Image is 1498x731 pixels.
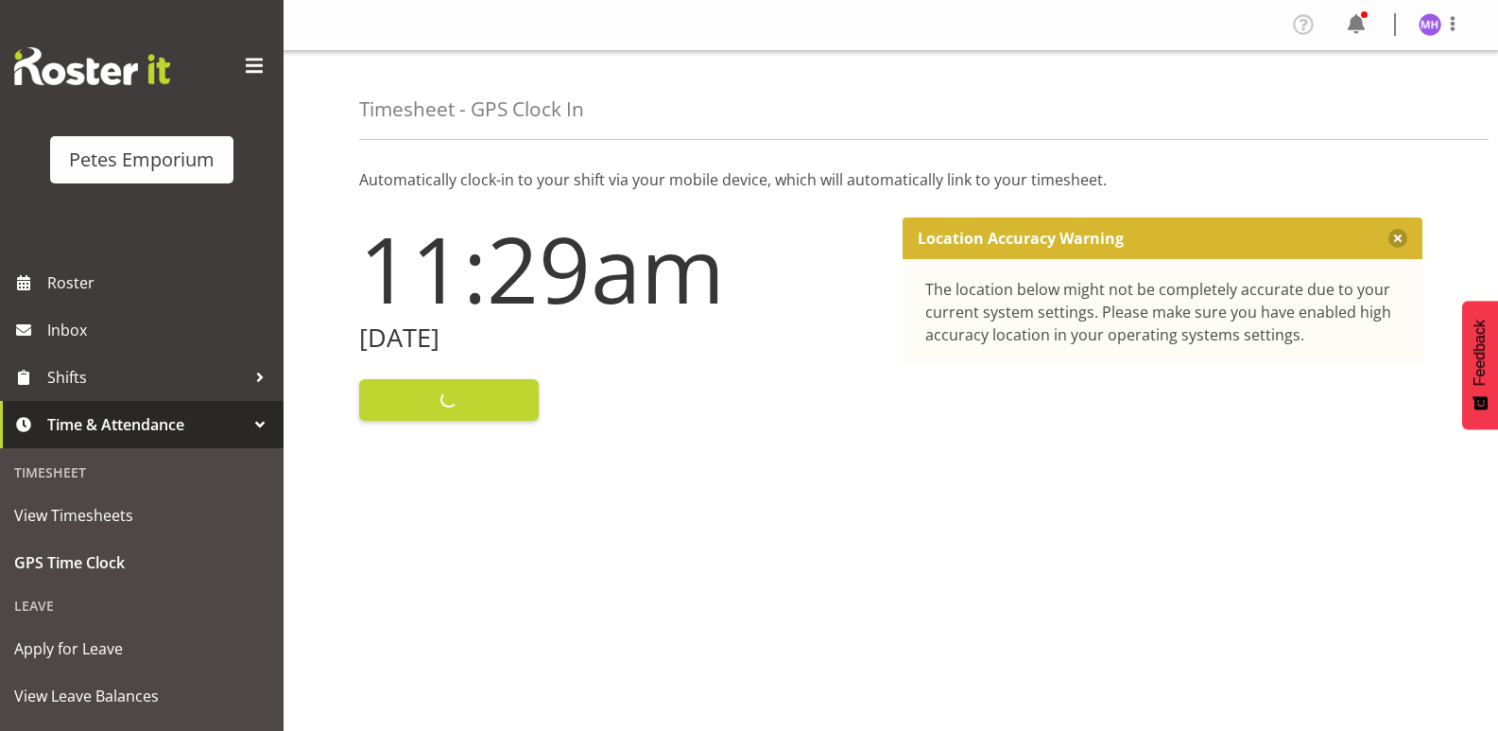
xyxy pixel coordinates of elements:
[14,47,170,85] img: Rosterit website logo
[925,278,1401,346] div: The location below might not be completely accurate due to your current system settings. Please m...
[918,229,1124,248] p: Location Accuracy Warning
[5,625,279,672] a: Apply for Leave
[5,672,279,720] a: View Leave Balances
[1388,229,1407,248] button: Close message
[359,98,584,120] h4: Timesheet - GPS Clock In
[5,586,279,625] div: Leave
[1462,301,1498,429] button: Feedback - Show survey
[47,410,246,439] span: Time & Attendance
[359,218,880,320] h1: 11:29am
[359,323,880,353] h2: [DATE]
[14,501,269,530] span: View Timesheets
[5,453,279,492] div: Timesheet
[14,682,269,710] span: View Leave Balances
[14,635,269,663] span: Apply for Leave
[5,492,279,539] a: View Timesheets
[5,539,279,586] a: GPS Time Clock
[14,548,269,577] span: GPS Time Clock
[47,269,274,297] span: Roster
[359,168,1422,191] p: Automatically clock-in to your shift via your mobile device, which will automatically link to you...
[1472,320,1489,386] span: Feedback
[47,363,246,392] span: Shifts
[1419,13,1441,36] img: mackenzie-halford4471.jpg
[47,316,274,344] span: Inbox
[69,146,215,174] div: Petes Emporium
